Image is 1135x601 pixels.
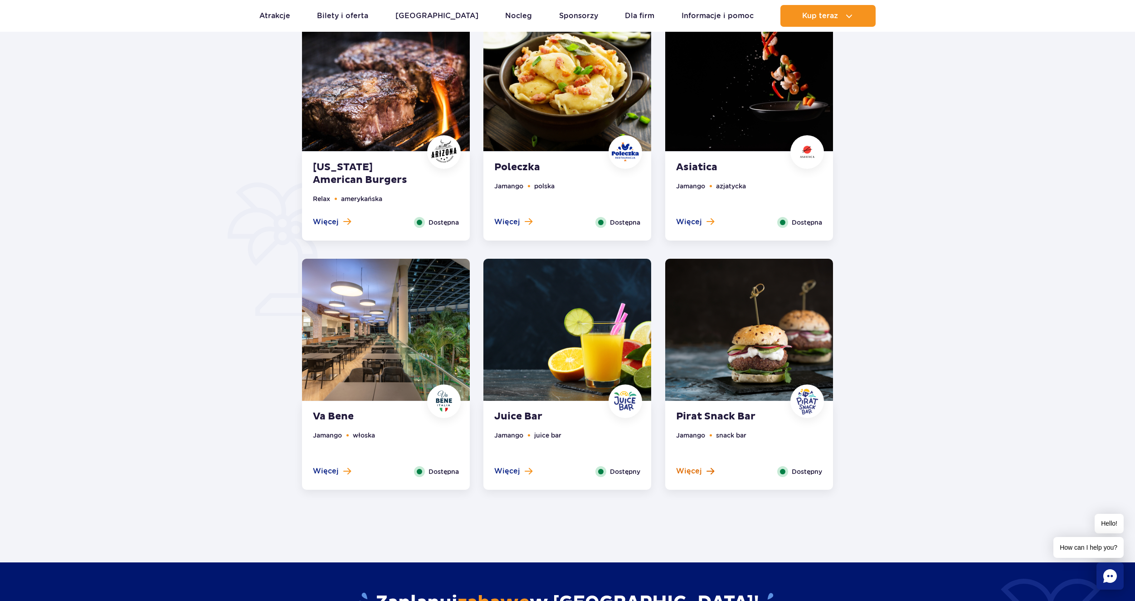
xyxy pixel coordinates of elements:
[395,5,478,27] a: [GEOGRAPHIC_DATA]
[494,466,532,476] button: Więcej
[676,161,786,174] strong: Asiatica
[612,388,639,415] img: Juice Bar
[794,388,821,415] img: Pirat Snack Bar
[313,466,351,476] button: Więcej
[610,217,640,227] span: Dostępna
[429,217,459,227] span: Dostępna
[610,467,640,477] span: Dostępny
[494,181,523,191] li: Jamango
[794,142,821,162] img: Asiatica
[676,217,702,227] span: Więcej
[494,217,520,227] span: Więcej
[313,466,339,476] span: Więcej
[430,138,458,166] img: Arizona American Burgers
[792,217,822,227] span: Dostępna
[1096,562,1124,590] div: Chat
[802,12,838,20] span: Kup teraz
[313,194,330,204] li: Relax
[430,388,458,415] img: Va Bene
[559,5,598,27] a: Sponsorzy
[302,9,470,151] img: Arizona American Burgers
[780,5,876,27] button: Kup teraz
[505,5,532,27] a: Nocleg
[676,410,786,423] strong: Pirat Snack Bar
[1095,514,1124,533] span: Hello!
[317,5,368,27] a: Bilety i oferta
[676,466,714,476] button: Więcej
[534,181,555,191] li: polska
[625,5,654,27] a: Dla firm
[313,410,423,423] strong: Va Bene
[494,410,604,423] strong: Juice Bar
[534,430,561,440] li: juice bar
[676,217,714,227] button: Więcej
[341,194,382,204] li: amerykańska
[353,430,375,440] li: włoska
[792,467,822,477] span: Dostępny
[483,259,651,401] img: Juice Bar
[313,217,351,227] button: Więcej
[259,5,290,27] a: Atrakcje
[494,466,520,476] span: Więcej
[429,467,459,477] span: Dostępna
[1053,537,1124,558] span: How can I help you?
[313,161,423,187] strong: [US_STATE] American Burgers
[676,181,705,191] li: Jamango
[676,430,705,440] li: Jamango
[483,9,651,151] img: Poleczka
[676,466,702,476] span: Więcej
[612,138,639,166] img: Poleczka
[665,9,833,151] img: Asiatica
[494,430,523,440] li: Jamango
[494,161,604,174] strong: Poleczka
[302,259,470,401] img: Va Bene
[682,5,754,27] a: Informacje i pomoc
[313,217,339,227] span: Więcej
[716,430,746,440] li: snack bar
[313,430,342,440] li: Jamango
[494,217,532,227] button: Więcej
[665,259,833,401] img: Pirat Snack Bar
[716,181,746,191] li: azjatycka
